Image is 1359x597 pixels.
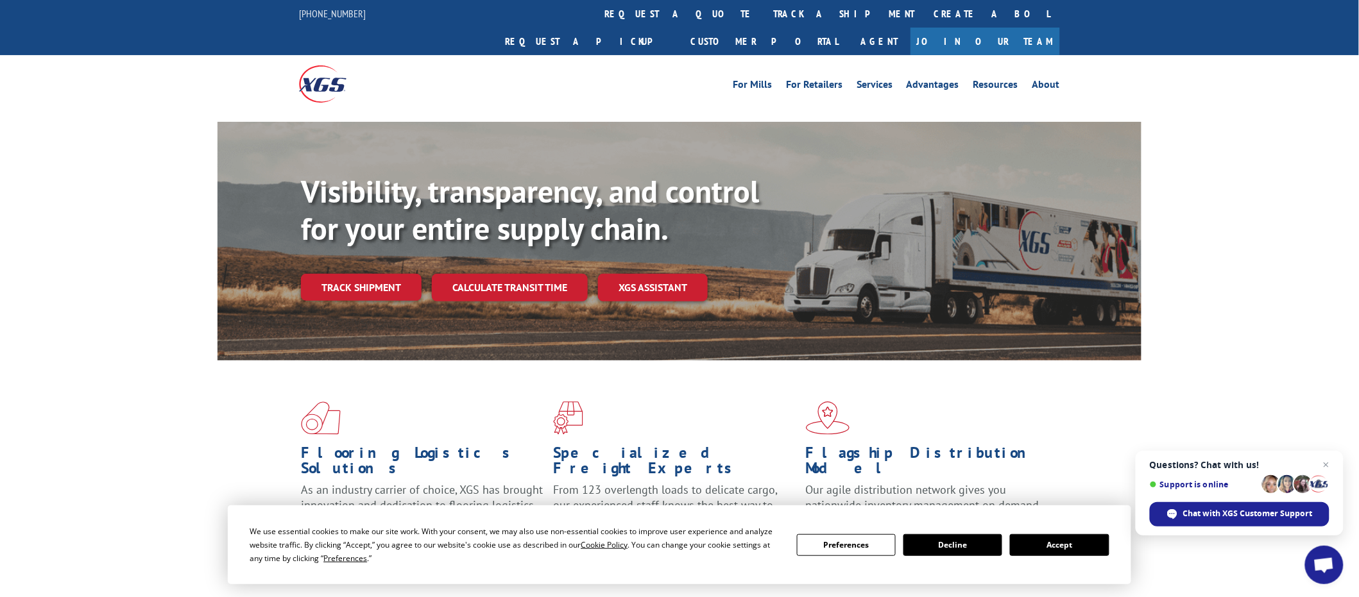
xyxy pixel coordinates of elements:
a: Open chat [1305,546,1344,584]
span: Our agile distribution network gives you nationwide inventory management on demand. [806,482,1042,512]
a: Join Our Team [910,28,1060,55]
img: xgs-icon-total-supply-chain-intelligence-red [301,401,341,435]
a: For Retailers [786,80,842,94]
span: Cookie Policy [581,539,628,550]
a: Advantages [907,80,959,94]
div: We use essential cookies to make our site work. With your consent, we may also use non-essential ... [250,525,781,565]
a: Calculate transit time [432,274,588,301]
span: Preferences [323,553,367,564]
a: Agent [848,28,910,55]
img: xgs-icon-flagship-distribution-model-red [806,401,850,435]
a: XGS ASSISTANT [598,274,708,301]
span: Chat with XGS Customer Support [1150,502,1329,526]
div: Cookie Consent Prompt [228,505,1131,584]
img: xgs-icon-focused-on-flooring-red [553,401,583,435]
button: Decline [903,534,1002,556]
a: Services [857,80,893,94]
h1: Specialized Freight Experts [553,445,796,482]
button: Accept [1010,534,1109,556]
a: About [1032,80,1060,94]
span: Questions? Chat with us! [1150,460,1329,470]
a: For Mills [733,80,772,94]
span: As an industry carrier of choice, XGS has brought innovation and dedication to flooring logistics... [301,482,543,528]
h1: Flagship Distribution Model [806,445,1048,482]
a: Track shipment [301,274,422,301]
a: Request a pickup [495,28,681,55]
span: Chat with XGS Customer Support [1183,508,1313,519]
a: [PHONE_NUMBER] [299,7,366,20]
a: Resources [973,80,1018,94]
a: Customer Portal [681,28,848,55]
h1: Flooring Logistics Solutions [301,445,543,482]
p: From 123 overlength loads to delicate cargo, our experienced staff knows the best way to move you... [553,482,796,539]
span: Support is online [1150,480,1258,489]
button: Preferences [797,534,896,556]
b: Visibility, transparency, and control for your entire supply chain. [301,171,759,248]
